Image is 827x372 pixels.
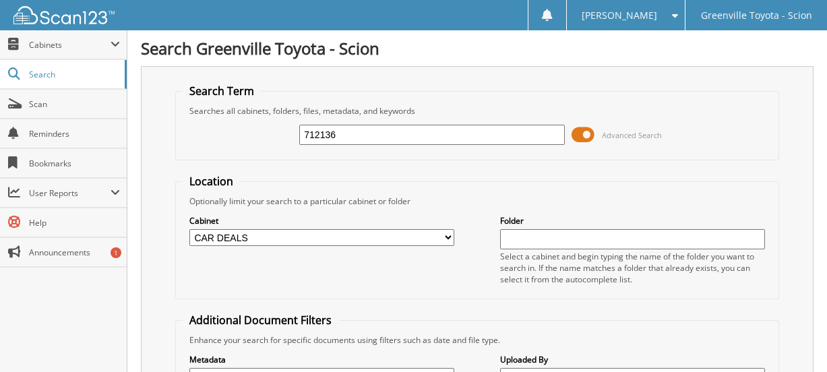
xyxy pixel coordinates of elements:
legend: Search Term [183,84,261,98]
label: Uploaded By [500,354,765,365]
span: [PERSON_NAME] [582,11,657,20]
span: Reminders [29,128,120,139]
img: scan123-logo-white.svg [13,6,115,24]
label: Metadata [189,354,454,365]
h1: Search Greenville Toyota - Scion [141,37,814,59]
span: Advanced Search [602,130,662,140]
span: Search [29,69,118,80]
div: Searches all cabinets, folders, files, metadata, and keywords [183,105,772,117]
div: Select a cabinet and begin typing the name of the folder you want to search in. If the name match... [500,251,765,285]
legend: Location [183,174,240,189]
div: Enhance your search for specific documents using filters such as date and file type. [183,334,772,346]
label: Cabinet [189,215,454,226]
div: Optionally limit your search to a particular cabinet or folder [183,195,772,207]
span: User Reports [29,187,111,199]
span: Announcements [29,247,120,258]
span: Help [29,217,120,228]
legend: Additional Document Filters [183,313,338,328]
label: Folder [500,215,765,226]
span: Greenville Toyota - Scion [701,11,812,20]
span: Cabinets [29,39,111,51]
span: Bookmarks [29,158,120,169]
span: Scan [29,98,120,110]
div: 1 [111,247,121,258]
